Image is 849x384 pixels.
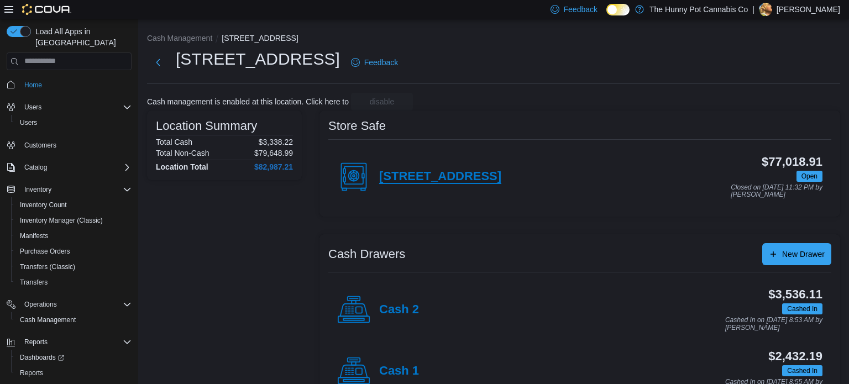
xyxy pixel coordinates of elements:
span: Inventory Manager (Classic) [20,216,103,225]
span: Open [796,171,822,182]
span: Users [20,118,37,127]
p: Closed on [DATE] 11:32 PM by [PERSON_NAME] [731,184,822,199]
button: Users [2,99,136,115]
span: Inventory [20,183,132,196]
button: [STREET_ADDRESS] [222,34,298,43]
input: Dark Mode [606,4,630,15]
img: Cova [22,4,71,15]
span: disable [370,96,394,107]
button: Users [20,101,46,114]
button: Home [2,77,136,93]
span: Users [15,116,132,129]
nav: An example of EuiBreadcrumbs [147,33,840,46]
a: Manifests [15,229,53,243]
a: Cash Management [15,313,80,327]
span: Feedback [564,4,598,15]
div: Ryan Noble [759,3,772,16]
a: Dashboards [15,351,69,364]
span: Feedback [364,57,398,68]
button: Inventory [2,182,136,197]
span: Transfers (Classic) [20,262,75,271]
a: Feedback [347,51,402,73]
p: Cash management is enabled at this location. Click here to [147,97,349,106]
span: Transfers [20,278,48,287]
span: Operations [24,300,57,309]
button: Customers [2,137,136,153]
button: Manifests [11,228,136,244]
a: Inventory Count [15,198,71,212]
span: Customers [24,141,56,150]
h3: Location Summary [156,119,257,133]
p: $79,648.99 [254,149,293,157]
span: Cashed In [787,366,817,376]
span: Reports [20,335,132,349]
span: Home [20,78,132,92]
span: Reports [24,338,48,346]
button: New Drawer [762,243,831,265]
span: Customers [20,138,132,152]
a: Purchase Orders [15,245,75,258]
a: Dashboards [11,350,136,365]
span: Open [801,171,817,181]
a: Transfers (Classic) [15,260,80,273]
h3: $3,536.11 [768,288,822,301]
a: Users [15,116,41,129]
button: Cash Management [11,312,136,328]
a: Customers [20,139,61,152]
button: Inventory Count [11,197,136,213]
span: Purchase Orders [15,245,132,258]
span: Inventory Count [20,201,67,209]
span: Cash Management [20,315,76,324]
span: Manifests [20,232,48,240]
p: Cashed In on [DATE] 8:53 AM by [PERSON_NAME] [725,317,822,332]
span: Operations [20,298,132,311]
button: Inventory [20,183,56,196]
button: Next [147,51,169,73]
button: Transfers (Classic) [11,259,136,275]
h6: Total Cash [156,138,192,146]
p: [PERSON_NAME] [777,3,840,16]
button: Users [11,115,136,130]
span: Inventory [24,185,51,194]
h4: [STREET_ADDRESS] [379,170,501,184]
span: Reports [20,369,43,377]
span: Home [24,81,42,90]
button: Reports [20,335,52,349]
h4: Cash 2 [379,303,419,317]
button: Transfers [11,275,136,290]
span: Purchase Orders [20,247,70,256]
span: New Drawer [782,249,825,260]
span: Catalog [24,163,47,172]
button: Reports [2,334,136,350]
p: | [752,3,754,16]
button: Cash Management [147,34,212,43]
h3: Cash Drawers [328,248,405,261]
h3: Store Safe [328,119,386,133]
button: Operations [20,298,61,311]
button: Operations [2,297,136,312]
a: Transfers [15,276,52,289]
a: Reports [15,366,48,380]
span: Transfers (Classic) [15,260,132,273]
button: Catalog [20,161,51,174]
h4: $82,987.21 [254,162,293,171]
span: Transfers [15,276,132,289]
span: Reports [15,366,132,380]
h4: Cash 1 [379,364,419,378]
span: Cashed In [787,304,817,314]
p: $3,338.22 [259,138,293,146]
span: Inventory Count [15,198,132,212]
h4: Location Total [156,162,208,171]
h3: $77,018.91 [762,155,822,169]
a: Inventory Manager (Classic) [15,214,107,227]
button: Purchase Orders [11,244,136,259]
span: Users [20,101,132,114]
h1: [STREET_ADDRESS] [176,48,340,70]
button: Reports [11,365,136,381]
span: Cash Management [15,313,132,327]
button: Inventory Manager (Classic) [11,213,136,228]
span: Load All Apps in [GEOGRAPHIC_DATA] [31,26,132,48]
a: Home [20,78,46,92]
span: Manifests [15,229,132,243]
